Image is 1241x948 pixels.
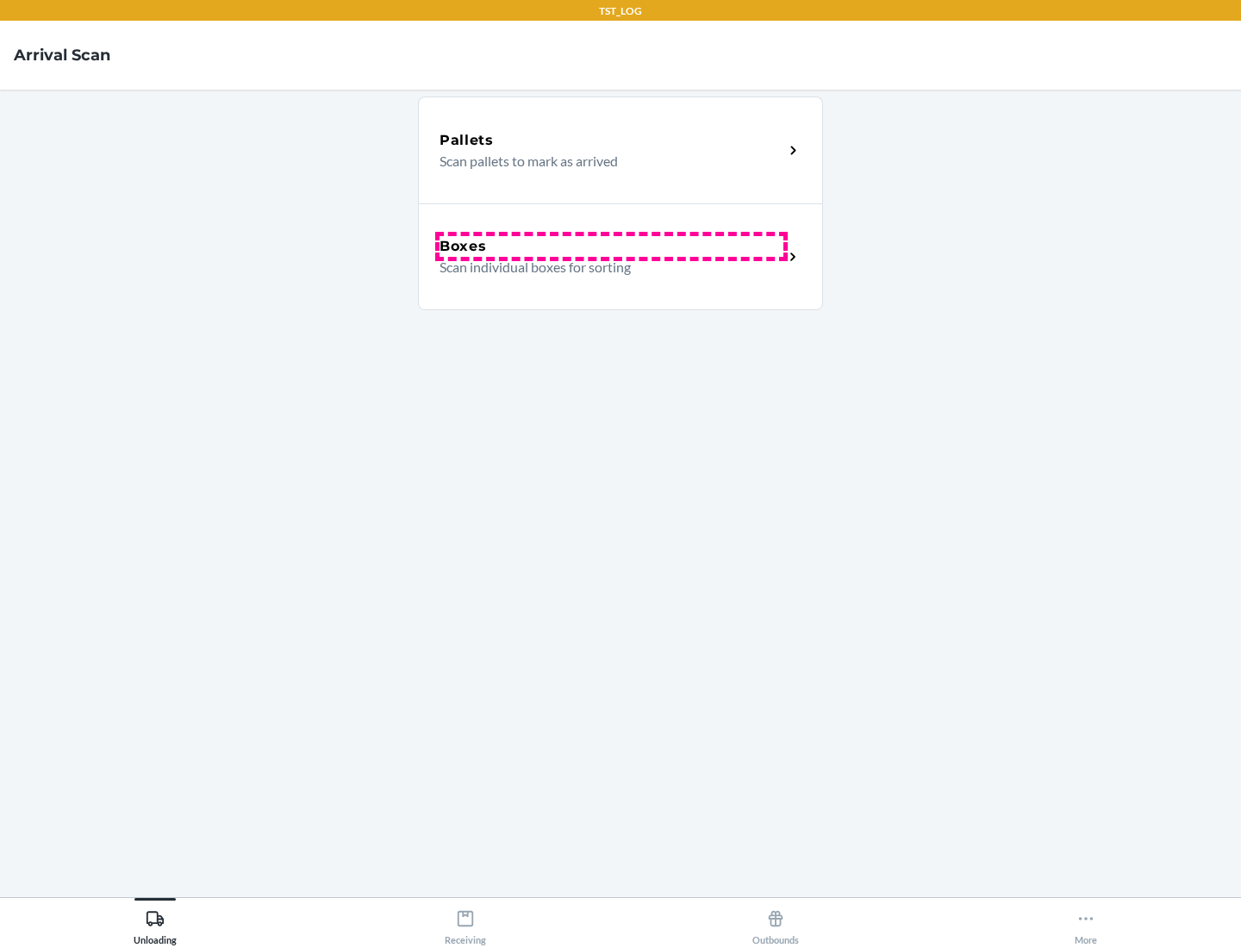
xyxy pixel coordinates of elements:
[445,902,486,945] div: Receiving
[134,902,177,945] div: Unloading
[310,898,620,945] button: Receiving
[440,257,770,278] p: Scan individual boxes for sorting
[620,898,931,945] button: Outbounds
[931,898,1241,945] button: More
[418,203,823,310] a: BoxesScan individual boxes for sorting
[418,97,823,203] a: PalletsScan pallets to mark as arrived
[599,3,642,19] p: TST_LOG
[14,44,110,66] h4: Arrival Scan
[440,130,494,151] h5: Pallets
[752,902,799,945] div: Outbounds
[440,236,487,257] h5: Boxes
[1075,902,1097,945] div: More
[440,151,770,172] p: Scan pallets to mark as arrived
